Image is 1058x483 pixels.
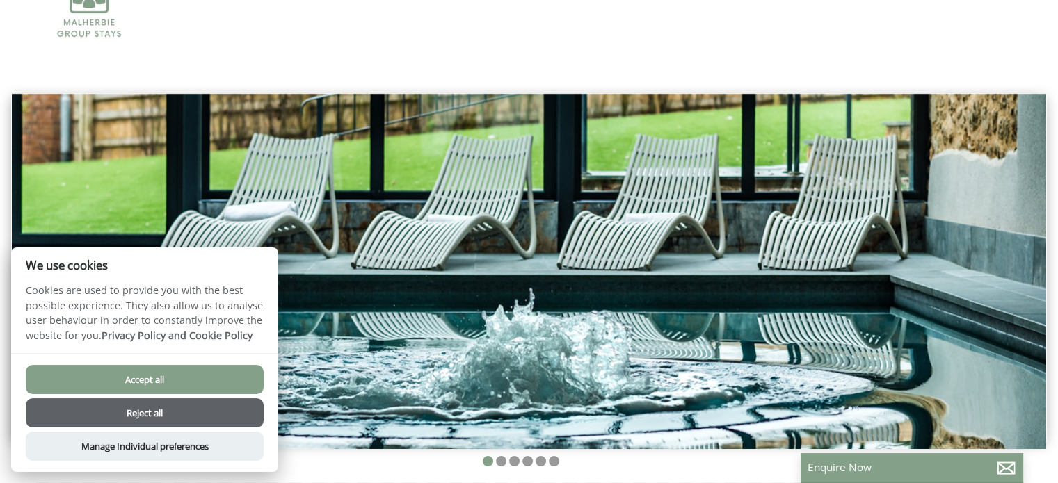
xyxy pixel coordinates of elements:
button: Manage Individual preferences [26,432,264,461]
h2: We use cookies [11,259,278,272]
a: Privacy Policy and Cookie Policy [102,329,253,342]
button: Accept all [26,365,264,394]
button: Reject all [26,398,264,427]
p: Enquire Now [808,460,1016,475]
p: Cookies are used to provide you with the best possible experience. They also allow us to analyse ... [11,283,278,353]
